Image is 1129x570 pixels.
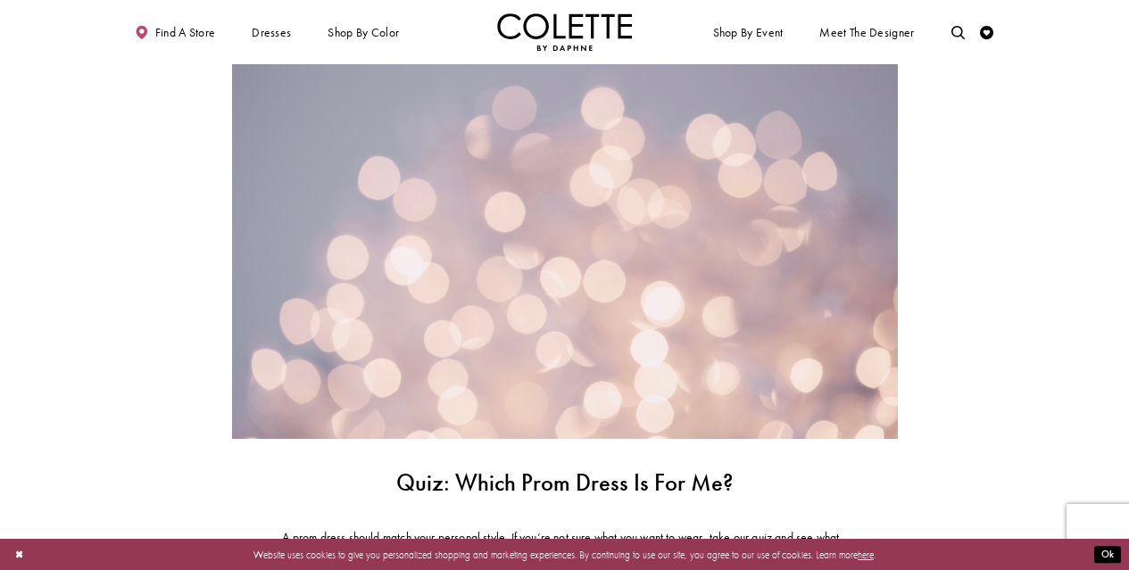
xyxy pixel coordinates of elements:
span: Find a store [155,26,216,39]
span: A prom dress should match your personal style. If you’re not sure what you want to wear, take our... [282,530,839,562]
span: Dresses [248,13,295,51]
span: Shop By Event [710,13,786,51]
a: Visit Home Page [497,13,633,51]
span: Dresses [252,26,291,39]
h1: Quiz: Which Prom Dress is For Me? [260,469,870,496]
a: here [858,548,874,560]
span: Shop by color [325,13,403,51]
span: Shop by color [328,26,399,39]
button: Submit Dialog [1094,546,1121,563]
p: Website uses cookies to give you personalized shopping and marketing experiences. By continuing t... [97,545,1032,563]
button: Close Dialog [8,542,30,566]
span: Meet the designer [819,26,914,39]
a: Meet the designer [817,13,918,51]
img: Colette by Daphne [497,13,633,51]
a: Check Wishlist [977,13,998,51]
span: Shop By Event [713,26,784,39]
a: Toggle search [948,13,968,51]
a: Find a store [132,13,219,51]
